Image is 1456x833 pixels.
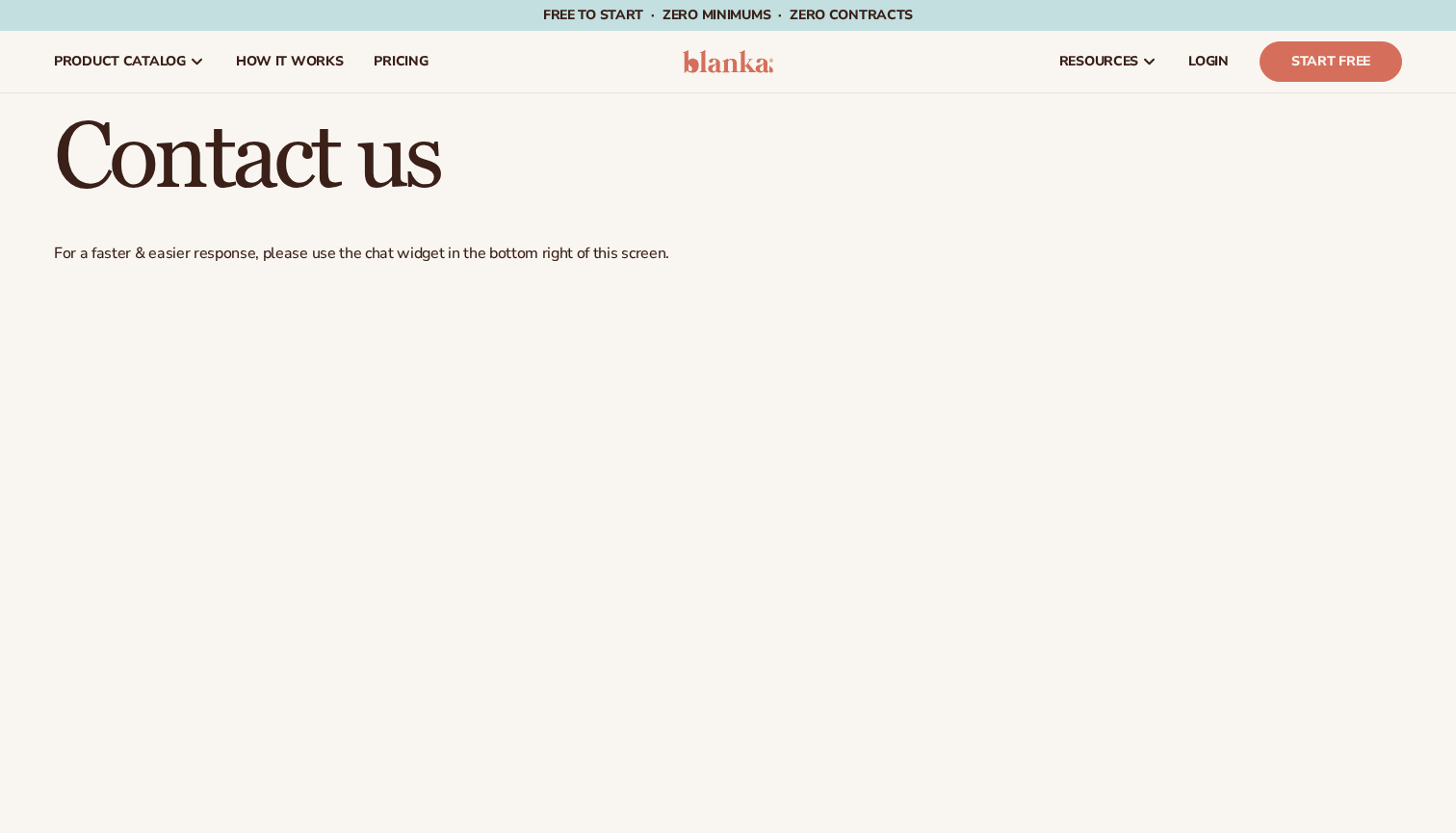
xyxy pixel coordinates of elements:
[358,31,443,92] a: pricing
[683,50,774,73] img: logo
[39,31,221,92] a: product catalog
[1260,41,1402,82] a: Start Free
[54,54,186,69] span: product catalog
[543,6,913,24] span: Free to start · ZERO minimums · ZERO contracts
[221,31,359,92] a: How It Works
[374,54,428,69] span: pricing
[1173,31,1244,92] a: LOGIN
[1059,54,1138,69] span: resources
[1188,54,1229,69] span: LOGIN
[54,113,1402,205] h1: Contact us
[54,244,1402,264] p: For a faster & easier response, please use the chat widget in the bottom right of this screen.
[1044,31,1173,92] a: resources
[54,279,1402,798] iframe: Contact Us Form
[236,54,344,69] span: How It Works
